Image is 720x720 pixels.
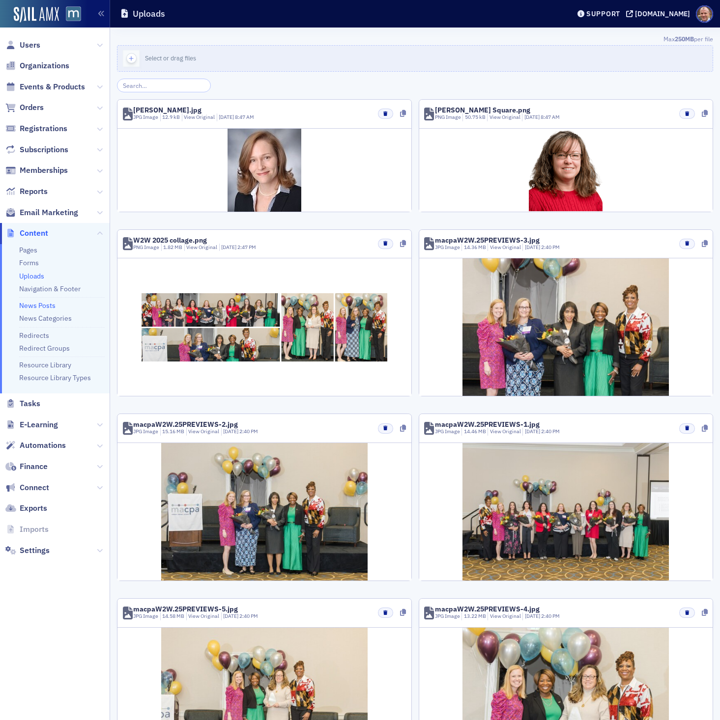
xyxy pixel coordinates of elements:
a: View Original [490,612,521,619]
a: Email Marketing [5,207,78,218]
a: View Original [188,612,219,619]
span: [DATE] [524,113,541,120]
span: 8:47 AM [235,113,254,120]
a: View Original [490,244,521,250]
a: View Original [184,113,215,120]
div: JPG Image [435,244,460,251]
div: macpaW2W.25PREVIEWS-5.jpg [133,606,238,612]
a: Organizations [5,60,69,71]
div: 15.16 MB [160,428,185,436]
span: [DATE] [525,612,541,619]
span: [DATE] [525,244,541,250]
div: 14.58 MB [160,612,185,620]
span: Registrations [20,123,67,134]
div: 14.36 MB [461,244,486,251]
button: Select or drag files [117,45,713,72]
span: Tasks [20,398,40,409]
span: Finance [20,461,48,472]
div: macpaW2W.25PREVIEWS-1.jpg [435,421,540,428]
a: Automations [5,440,66,451]
a: Settings [5,545,50,556]
a: Users [5,40,40,51]
a: Reports [5,186,48,197]
a: Pages [19,246,37,254]
div: Support [586,9,620,18]
a: Subscriptions [5,144,68,155]
span: 2:47 PM [237,244,256,250]
a: Memberships [5,165,68,176]
div: 13.22 MB [461,612,486,620]
img: SailAMX [14,7,59,23]
span: 2:40 PM [541,244,560,250]
div: [PERSON_NAME].jpg [133,107,202,113]
a: Uploads [19,272,44,280]
div: [PERSON_NAME] Square.png [435,107,530,113]
a: Tasks [5,398,40,409]
div: JPG Image [435,612,460,620]
div: 12.9 kB [160,113,180,121]
span: Automations [20,440,66,451]
div: 50.75 kB [462,113,486,121]
a: View Homepage [59,6,81,23]
a: Orders [5,102,44,113]
span: Settings [20,545,50,556]
span: Imports [20,524,49,535]
input: Search… [117,79,211,92]
span: 2:40 PM [541,612,560,619]
div: macpaW2W.25PREVIEWS-4.jpg [435,606,540,612]
span: Content [20,228,48,239]
span: Select or drag files [145,54,196,62]
a: Resource Library [19,360,71,369]
span: [DATE] [223,428,239,435]
span: Events & Products [20,82,85,92]
a: Navigation & Footer [19,284,81,293]
a: News Posts [19,301,56,310]
a: View Original [188,428,219,435]
a: Forms [19,258,39,267]
div: PNG Image [133,244,159,251]
span: Users [20,40,40,51]
a: Redirect Groups [19,344,70,353]
span: Profile [696,5,713,23]
div: macpaW2W.25PREVIEWS-3.jpg [435,237,540,244]
span: [DATE] [219,113,235,120]
a: View Original [490,428,521,435]
a: Imports [5,524,49,535]
a: Events & Products [5,82,85,92]
img: SailAMX [66,6,81,22]
a: Resource Library Types [19,373,91,382]
div: JPG Image [435,428,460,436]
span: 8:47 AM [541,113,560,120]
div: W2W 2025 collage.png [133,237,207,244]
a: Connect [5,482,49,493]
a: E-Learning [5,419,58,430]
a: Finance [5,461,48,472]
span: 2:40 PM [541,428,560,435]
div: Max per file [117,34,713,45]
div: JPG Image [133,428,158,436]
span: [DATE] [223,612,239,619]
span: E-Learning [20,419,58,430]
button: [DOMAIN_NAME] [626,10,693,17]
a: Exports [5,503,47,514]
div: JPG Image [133,113,158,121]
a: Registrations [5,123,67,134]
span: Email Marketing [20,207,78,218]
span: 2:40 PM [239,612,258,619]
span: 2:40 PM [239,428,258,435]
span: Organizations [20,60,69,71]
div: 1.82 MB [161,244,183,251]
span: Connect [20,482,49,493]
span: [DATE] [221,244,237,250]
span: Exports [20,503,47,514]
div: PNG Image [435,113,461,121]
span: 250MB [675,35,694,43]
div: [DOMAIN_NAME] [635,9,690,18]
a: View Original [186,244,217,250]
span: Reports [20,186,48,197]
div: 14.46 MB [461,428,486,436]
div: JPG Image [133,612,158,620]
h1: Uploads [133,8,165,20]
span: Orders [20,102,44,113]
